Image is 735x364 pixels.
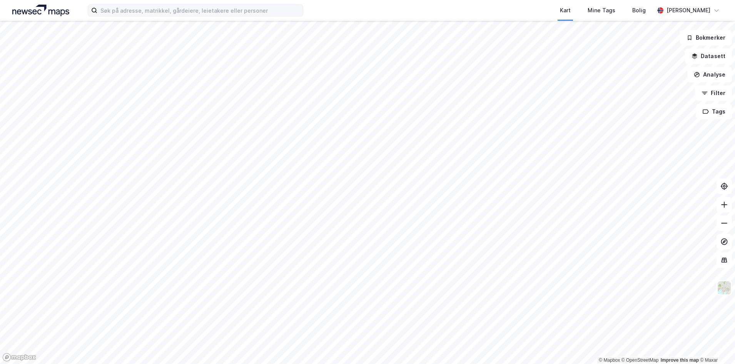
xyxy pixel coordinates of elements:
img: logo.a4113a55bc3d86da70a041830d287a7e.svg [12,5,69,16]
a: OpenStreetMap [621,357,659,363]
button: Tags [696,104,732,119]
input: Søk på adresse, matrikkel, gårdeiere, leietakere eller personer [97,5,303,16]
a: Improve this map [661,357,699,363]
button: Analyse [687,67,732,82]
button: Datasett [685,48,732,64]
div: Kontrollprogram for chat [697,327,735,364]
div: Bolig [632,6,646,15]
div: Mine Tags [588,6,615,15]
iframe: Chat Widget [697,327,735,364]
div: Kart [560,6,571,15]
button: Filter [695,85,732,101]
a: Mapbox homepage [2,353,36,362]
button: Bokmerker [680,30,732,45]
a: Mapbox [599,357,620,363]
div: [PERSON_NAME] [667,6,710,15]
img: Z [717,281,732,295]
